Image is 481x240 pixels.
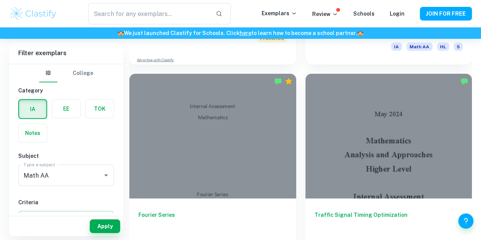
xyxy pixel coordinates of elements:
[357,30,364,36] span: 🏫
[138,211,287,236] h6: Fourier Series
[18,86,114,95] h6: Category
[437,43,449,51] span: HL
[274,78,282,85] img: Marked
[9,6,57,21] img: Clastify logo
[18,198,114,207] h6: Criteria
[39,64,93,83] div: Filter type choice
[458,213,473,229] button: Help and Feedback
[2,29,479,37] h6: We just launched Clastify for Schools. Click to learn how to become a school partner.
[52,100,80,118] button: EE
[285,78,292,85] div: Premium
[24,161,55,168] label: Type a subject
[117,30,124,36] span: 🏫
[420,7,472,21] button: JOIN FOR FREE
[18,152,114,160] h6: Subject
[460,78,468,85] img: Marked
[9,43,123,64] h6: Filter exemplars
[19,100,46,118] button: IA
[240,30,251,36] a: here
[454,43,463,51] span: 5
[101,170,111,181] button: Open
[73,64,93,83] button: College
[312,10,338,18] p: Review
[39,64,57,83] button: IB
[262,9,297,17] p: Exemplars
[391,43,402,51] span: IA
[390,11,405,17] a: Login
[314,211,463,236] h6: Traffic Signal Timing Optimization
[86,100,114,118] button: TOK
[353,11,375,17] a: Schools
[406,43,432,51] span: Math AA
[90,219,120,233] button: Apply
[18,211,114,225] button: Select
[88,3,210,24] input: Search for any exemplars...
[137,57,174,63] a: Advertise with Clastify
[19,124,47,142] button: Notes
